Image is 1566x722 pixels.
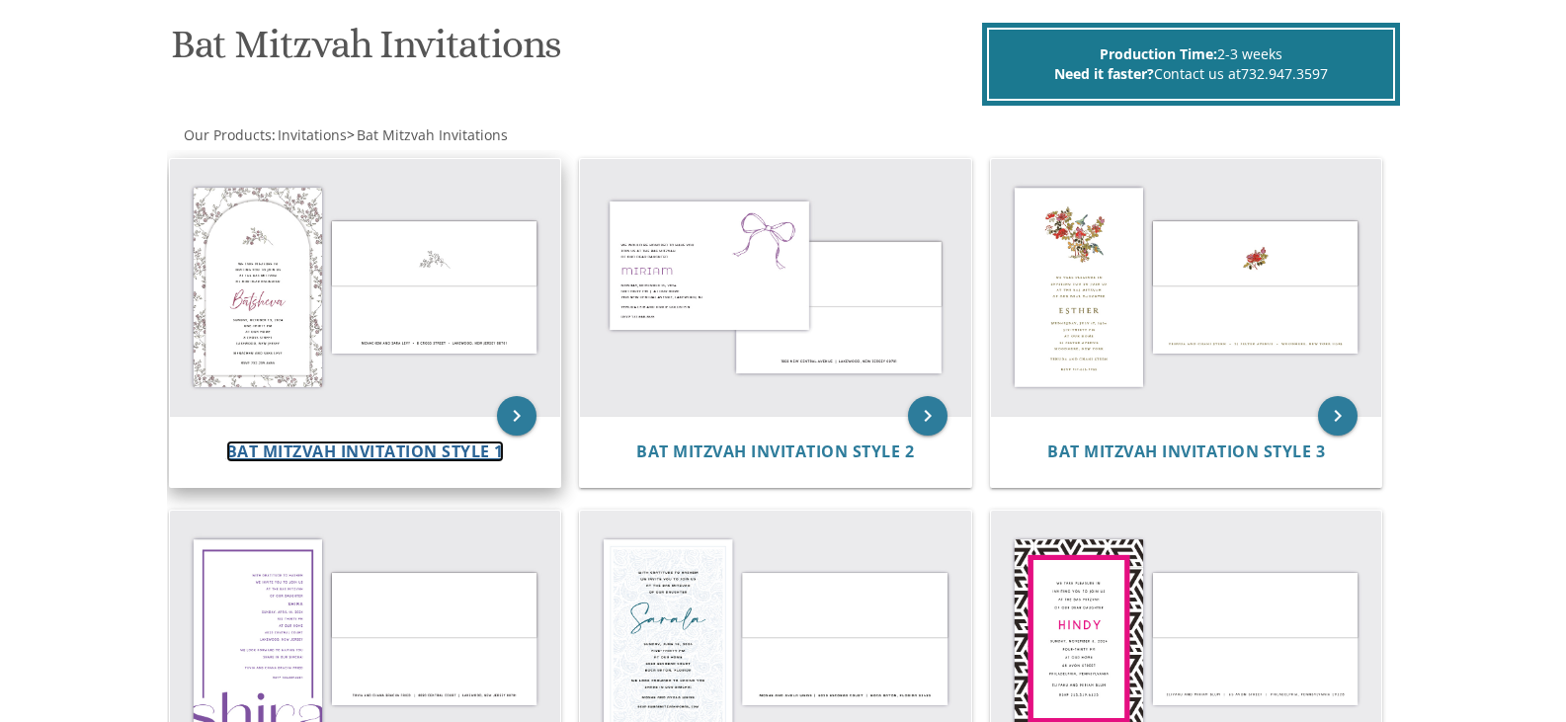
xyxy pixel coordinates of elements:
div: : [167,125,783,145]
span: Need it faster? [1054,64,1154,83]
div: 2-3 weeks Contact us at [987,28,1395,101]
span: Bat Mitzvah Invitation Style 1 [226,441,504,462]
a: Bat Mitzvah Invitation Style 2 [636,442,914,461]
a: Bat Mitzvah Invitation Style 3 [1047,442,1325,461]
a: keyboard_arrow_right [908,396,948,436]
span: Bat Mitzvah Invitations [357,125,508,144]
img: Bat Mitzvah Invitation Style 3 [991,159,1382,416]
span: Invitations [278,125,347,144]
a: keyboard_arrow_right [1318,396,1358,436]
h1: Bat Mitzvah Invitations [171,23,977,81]
span: Bat Mitzvah Invitation Style 2 [636,441,914,462]
a: Bat Mitzvah Invitations [355,125,508,144]
span: Production Time: [1100,44,1217,63]
img: Bat Mitzvah Invitation Style 2 [580,159,971,416]
span: > [347,125,508,144]
a: 732.947.3597 [1241,64,1328,83]
a: Bat Mitzvah Invitation Style 1 [226,442,504,461]
a: keyboard_arrow_right [497,396,536,436]
a: Our Products [182,125,272,144]
span: Bat Mitzvah Invitation Style 3 [1047,441,1325,462]
img: Bat Mitzvah Invitation Style 1 [170,159,561,416]
a: Invitations [276,125,347,144]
